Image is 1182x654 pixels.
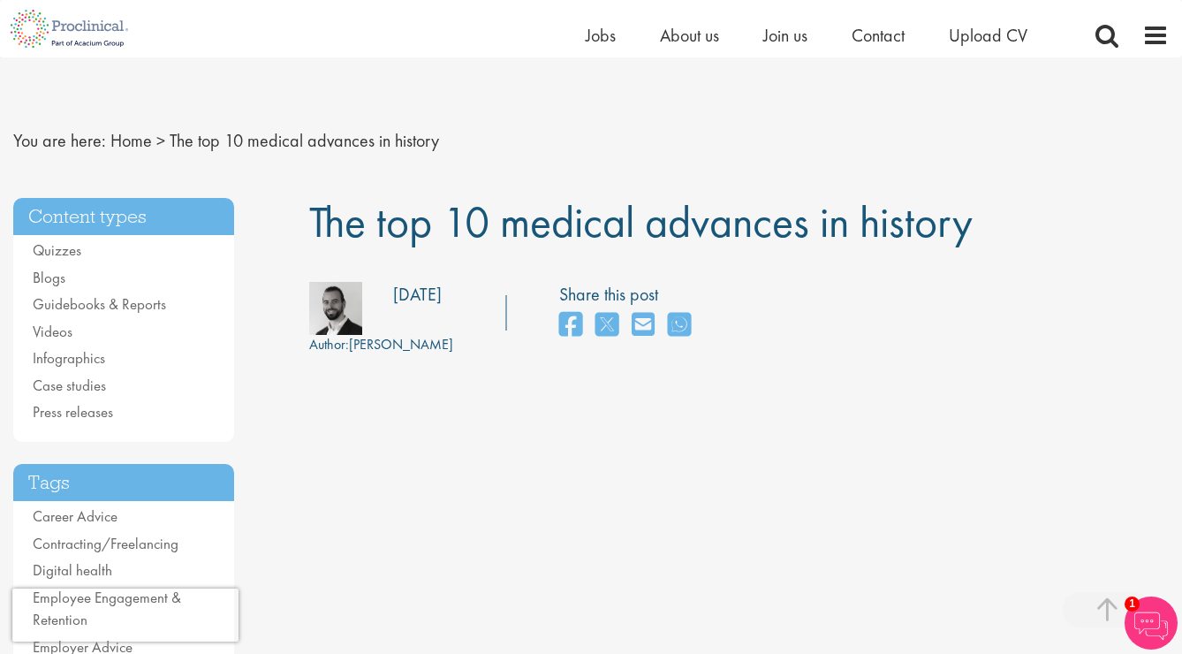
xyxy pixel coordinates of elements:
a: breadcrumb link [110,129,152,152]
a: share on email [632,307,655,345]
a: Upload CV [949,24,1027,47]
a: Guidebooks & Reports [33,294,166,314]
a: Join us [763,24,807,47]
h3: Content types [13,198,234,236]
a: share on whats app [668,307,691,345]
a: Career Advice [33,506,117,526]
a: Jobs [586,24,616,47]
span: Author: [309,335,349,354]
a: Employee Engagement & Retention [33,588,181,630]
a: share on facebook [559,307,582,345]
label: Share this post [559,282,700,308]
a: Infographics [33,348,105,368]
span: The top 10 medical advances in history [170,129,439,152]
img: 76d2c18e-6ce3-4617-eefd-08d5a473185b [309,282,362,335]
a: About us [660,24,719,47]
iframe: reCAPTCHA [12,589,239,642]
span: 1 [1125,597,1140,612]
a: Digital health [33,560,112,580]
a: Case studies [33,376,106,395]
a: Press releases [33,402,113,422]
img: Chatbot [1125,597,1178,650]
a: share on twitter [595,307,618,345]
div: [DATE] [393,282,442,308]
a: Quizzes [33,240,81,260]
a: Blogs [33,268,65,287]
a: Contact [852,24,905,47]
div: [PERSON_NAME] [309,335,453,355]
span: The top 10 medical advances in history [309,194,973,250]
h3: Tags [13,464,234,502]
a: Contracting/Freelancing [33,534,178,553]
span: > [156,129,165,152]
span: You are here: [13,129,106,152]
a: Videos [33,322,72,341]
